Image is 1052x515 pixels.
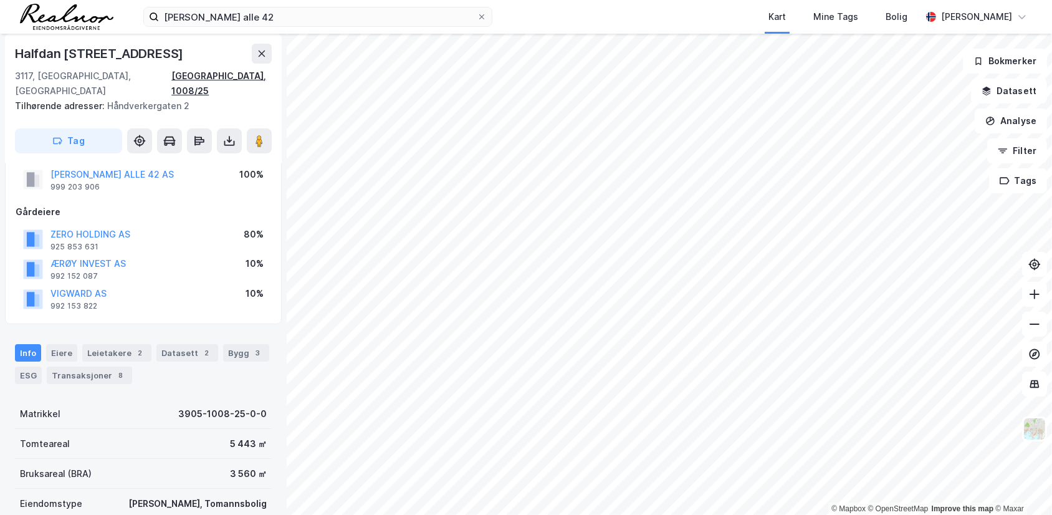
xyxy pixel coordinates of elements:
[50,242,98,252] div: 925 853 631
[128,496,267,511] div: [PERSON_NAME], Tomannsbolig
[50,301,97,311] div: 992 153 822
[15,99,262,113] div: Håndverkergaten 2
[15,367,42,384] div: ESG
[15,344,41,362] div: Info
[831,504,866,513] a: Mapbox
[1023,417,1046,441] img: Z
[971,79,1047,103] button: Datasett
[223,344,269,362] div: Bygg
[20,4,113,30] img: realnor-logo.934646d98de889bb5806.png
[50,182,100,192] div: 999 203 906
[134,347,146,359] div: 2
[244,227,264,242] div: 80%
[50,271,98,281] div: 992 152 087
[230,466,267,481] div: 3 560 ㎡
[246,286,264,301] div: 10%
[990,455,1052,515] div: Kontrollprogram for chat
[115,369,127,382] div: 8
[239,167,264,182] div: 100%
[886,9,907,24] div: Bolig
[159,7,477,26] input: Søk på adresse, matrikkel, gårdeiere, leietakere eller personer
[201,347,213,359] div: 2
[15,69,171,99] div: 3117, [GEOGRAPHIC_DATA], [GEOGRAPHIC_DATA]
[868,504,929,513] a: OpenStreetMap
[20,436,70,451] div: Tomteareal
[252,347,264,359] div: 3
[15,100,107,111] span: Tilhørende adresser:
[813,9,858,24] div: Mine Tags
[975,108,1047,133] button: Analyse
[20,496,82,511] div: Eiendomstype
[16,205,271,219] div: Gårdeiere
[20,407,60,421] div: Matrikkel
[178,407,267,421] div: 3905-1008-25-0-0
[768,9,786,24] div: Kart
[47,367,132,384] div: Transaksjoner
[156,344,218,362] div: Datasett
[941,9,1012,24] div: [PERSON_NAME]
[246,256,264,271] div: 10%
[987,138,1047,163] button: Filter
[932,504,993,513] a: Improve this map
[82,344,151,362] div: Leietakere
[15,44,186,64] div: Halfdan [STREET_ADDRESS]
[171,69,272,99] div: [GEOGRAPHIC_DATA], 1008/25
[46,344,77,362] div: Eiere
[15,128,122,153] button: Tag
[20,466,92,481] div: Bruksareal (BRA)
[963,49,1047,74] button: Bokmerker
[989,168,1047,193] button: Tags
[230,436,267,451] div: 5 443 ㎡
[990,455,1052,515] iframe: Chat Widget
